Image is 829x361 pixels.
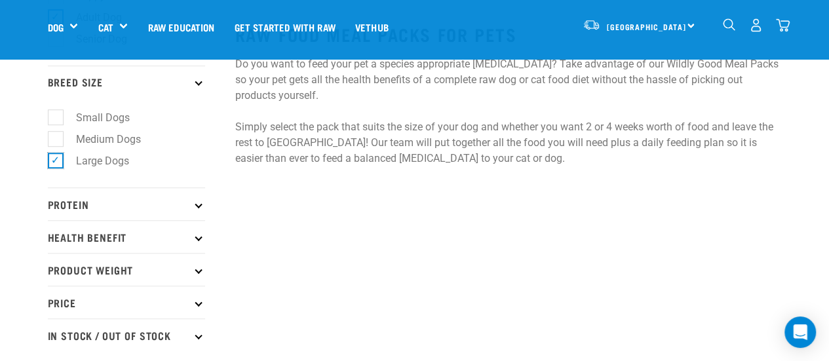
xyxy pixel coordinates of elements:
label: Medium Dogs [55,131,146,147]
p: Price [48,286,205,318]
img: van-moving.png [583,19,600,31]
p: Protein [48,187,205,220]
a: Get started with Raw [225,1,345,53]
p: Breed Size [48,66,205,98]
img: user.png [749,18,763,32]
p: Product Weight [48,253,205,286]
a: Dog [48,20,64,35]
a: Vethub [345,1,398,53]
a: Raw Education [138,1,224,53]
label: Small Dogs [55,109,135,126]
label: Large Dogs [55,153,134,169]
p: Health Benefit [48,220,205,253]
p: In Stock / Out Of Stock [48,318,205,351]
a: Cat [98,20,113,35]
p: Do you want to feed your pet a species appropriate [MEDICAL_DATA]? Take advantage of our Wildly G... [235,56,782,166]
div: Open Intercom Messenger [784,316,816,348]
img: home-icon@2x.png [776,18,790,32]
img: home-icon-1@2x.png [723,18,735,31]
span: [GEOGRAPHIC_DATA] [607,24,686,29]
